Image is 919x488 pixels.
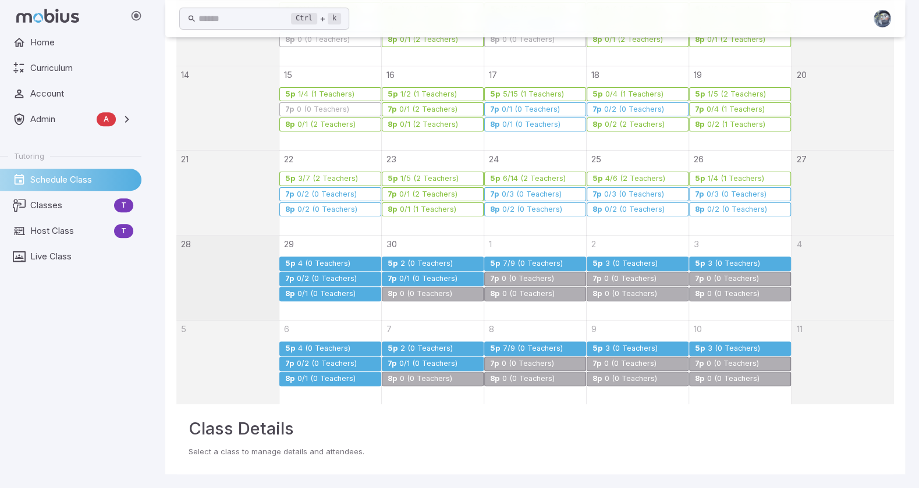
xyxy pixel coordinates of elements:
div: 0/2 (0 Teachers) [296,275,357,283]
div: 5p [489,90,501,99]
div: 5p [694,174,705,183]
div: 0/3 (0 Teachers) [604,190,665,199]
div: 0 (0 Teachers) [297,35,350,44]
div: 0/2 (1 Teachers) [707,120,766,129]
div: 7p [387,359,397,368]
td: September 19, 2025 [689,66,792,151]
kbd: k [328,13,341,24]
div: 7p [387,105,397,114]
div: 7p [387,275,397,283]
td: October 5, 2025 [176,320,279,405]
a: September 29, 2025 [279,236,294,251]
div: 5p [592,259,603,268]
div: 0/2 (2 Teachers) [604,120,665,129]
a: October 4, 2025 [792,236,801,251]
div: 0/1 (2 Teachers) [399,105,458,114]
div: 5p [387,90,398,99]
td: September 30, 2025 [381,236,484,320]
div: 0 (0 Teachers) [706,359,760,368]
div: 8p [285,120,295,129]
td: October 4, 2025 [792,236,894,320]
div: 0/1 (0 Teachers) [502,120,561,129]
div: 5p [285,344,296,353]
div: 5p [285,259,296,268]
div: 5p [592,174,603,183]
div: 8p [387,35,398,44]
div: 0 (0 Teachers) [399,375,453,383]
td: September 14, 2025 [176,66,279,151]
div: 0 (0 Teachers) [707,375,760,383]
td: October 3, 2025 [689,236,792,320]
div: 0/1 (0 Teachers) [399,359,458,368]
div: 0/1 (2 Teachers) [707,35,766,44]
div: 0 (0 Teachers) [399,290,453,298]
div: 5p [694,90,705,99]
div: 5p [285,174,296,183]
div: 7p [489,359,499,368]
a: September 16, 2025 [382,66,395,81]
a: October 2, 2025 [587,236,596,251]
div: 0 (0 Teachers) [604,375,658,383]
div: 0/1 (0 Teachers) [297,375,356,383]
td: September 17, 2025 [484,66,586,151]
div: 5p [387,259,398,268]
a: October 9, 2025 [587,320,597,336]
a: September 27, 2025 [792,151,806,166]
div: 0/2 (0 Teachers) [296,359,357,368]
a: September 28, 2025 [176,236,191,251]
div: 5p [592,90,603,99]
div: 0/4 (1 Teachers) [706,105,765,114]
a: September 14, 2025 [176,66,189,81]
td: October 2, 2025 [587,236,689,320]
td: September 18, 2025 [587,66,689,151]
div: 0/1 (0 Teachers) [399,275,458,283]
div: 8p [489,290,500,298]
div: 0 (0 Teachers) [604,359,657,368]
a: September 20, 2025 [792,66,806,81]
div: 8p [694,120,705,129]
td: October 10, 2025 [689,320,792,405]
div: 2 (0 Teachers) [400,259,453,268]
div: 8p [285,375,295,383]
td: October 7, 2025 [381,320,484,405]
div: 0/1 (2 Teachers) [604,35,663,44]
div: 0/2 (0 Teachers) [707,205,768,214]
div: 8p [592,375,602,383]
span: Live Class [30,250,133,263]
div: 0/2 (0 Teachers) [296,190,357,199]
div: 8p [489,35,500,44]
div: 7p [592,190,602,199]
div: 0/1 (0 Teachers) [297,290,356,298]
div: 7p [694,275,704,283]
div: 0 (0 Teachers) [707,290,760,298]
a: October 11, 2025 [792,320,802,336]
div: 5p [592,344,603,353]
div: 0/4 (1 Teachers) [605,90,664,99]
span: A [97,113,116,125]
h3: Class Details [189,416,882,441]
a: October 6, 2025 [279,320,289,336]
kbd: Ctrl [291,13,317,24]
td: October 11, 2025 [792,320,894,405]
div: 7p [592,359,602,368]
div: 0/1 (2 Teachers) [399,190,458,199]
div: 7/9 (0 Teachers) [502,344,563,353]
img: andrew.jpg [874,10,891,27]
td: September 25, 2025 [587,151,689,236]
a: October 1, 2025 [484,236,492,251]
div: 8p [285,205,295,214]
div: 4 (0 Teachers) [297,344,351,353]
div: 7p [285,105,294,114]
div: 5p [694,259,705,268]
p: Select a class to manage details and attendees. [189,446,882,458]
div: 0/3 (0 Teachers) [706,190,767,199]
div: 0 (0 Teachers) [604,275,657,283]
div: 7p [489,275,499,283]
div: 8p [694,205,705,214]
div: 0/1 (2 Teachers) [297,120,356,129]
a: September 17, 2025 [484,66,497,81]
div: 5p [285,90,296,99]
div: 1/2 (1 Teachers) [400,90,457,99]
td: September 20, 2025 [792,66,894,151]
div: 7p [694,190,704,199]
